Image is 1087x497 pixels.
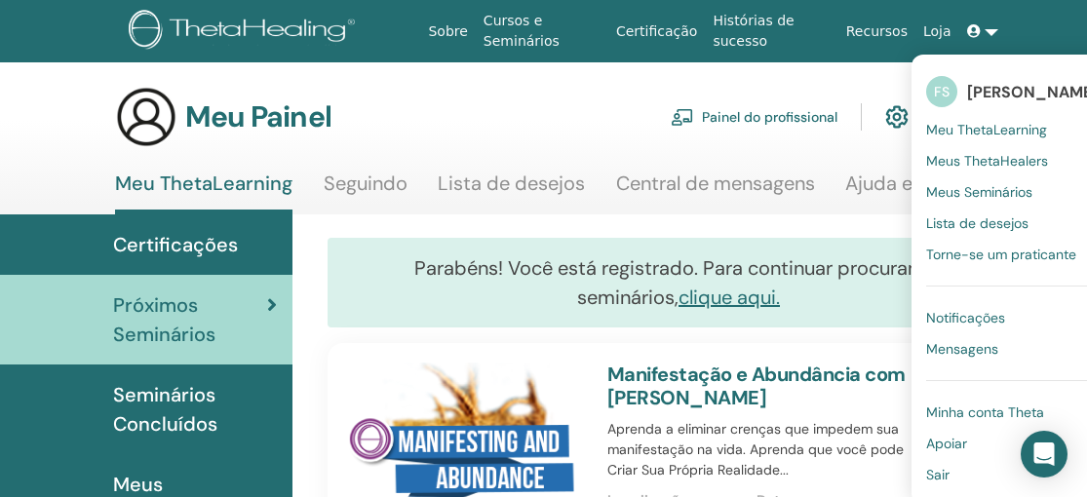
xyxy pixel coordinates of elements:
font: Central de mensagens [616,171,815,196]
a: Manifestação e Abundância com [PERSON_NAME] [607,362,906,410]
font: Apoiar [926,435,967,452]
font: Meu ThetaLearning [115,171,292,196]
font: Aprenda a eliminar crenças que impedem sua manifestação na vida. Aprenda que você pode Criar Sua ... [607,420,904,478]
font: FS [934,83,950,100]
font: Seguindo [324,171,408,196]
font: Notificações [926,309,1005,326]
a: Painel do profissional [671,96,837,138]
font: Cursos e Seminários [484,13,560,49]
font: Mensagens [926,340,998,358]
a: Seguindo [324,172,408,210]
font: Parabéns! Você está registrado. Para continuar procurando seminários, [414,255,943,310]
a: Loja [915,14,959,50]
font: Certificações [113,232,238,257]
font: Meu ThetaLearning [926,121,1047,138]
img: generic-user-icon.jpg [115,86,177,148]
font: Lista de desejos [438,171,585,196]
font: Sobre [428,23,467,39]
font: Seminários Concluídos [113,382,217,437]
img: logo.png [129,10,362,54]
font: Próximos Seminários [113,292,215,347]
font: Minha conta Theta [926,403,1044,421]
font: Meus Seminários [926,183,1032,201]
font: Recursos [846,23,908,39]
a: Certificação [608,14,705,50]
a: Meu ThetaLearning [115,172,292,214]
a: Sobre [420,14,475,50]
a: Cursos e Seminários [476,3,608,59]
a: clique aqui. [679,285,780,310]
a: Ajuda e Recursos [845,172,998,210]
font: Meus ThetaHealers [926,152,1048,170]
font: Torne-se um praticante [926,246,1076,263]
img: chalkboard-teacher.svg [671,108,694,126]
font: Loja [923,23,951,39]
img: cog.svg [885,100,909,134]
a: Histórias de sucesso [705,3,837,59]
font: Ajuda e Recursos [845,171,998,196]
a: Recursos [838,14,915,50]
a: Minha conta [885,96,996,138]
font: Lista de desejos [926,214,1029,232]
font: Meu Painel [185,97,331,135]
a: Central de mensagens [616,172,815,210]
a: Lista de desejos [438,172,585,210]
font: Certificação [616,23,697,39]
font: Painel do profissional [702,109,837,127]
div: Abra o Intercom Messenger [1021,431,1068,478]
font: Sair [926,466,950,483]
font: Histórias de sucesso [713,13,794,49]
